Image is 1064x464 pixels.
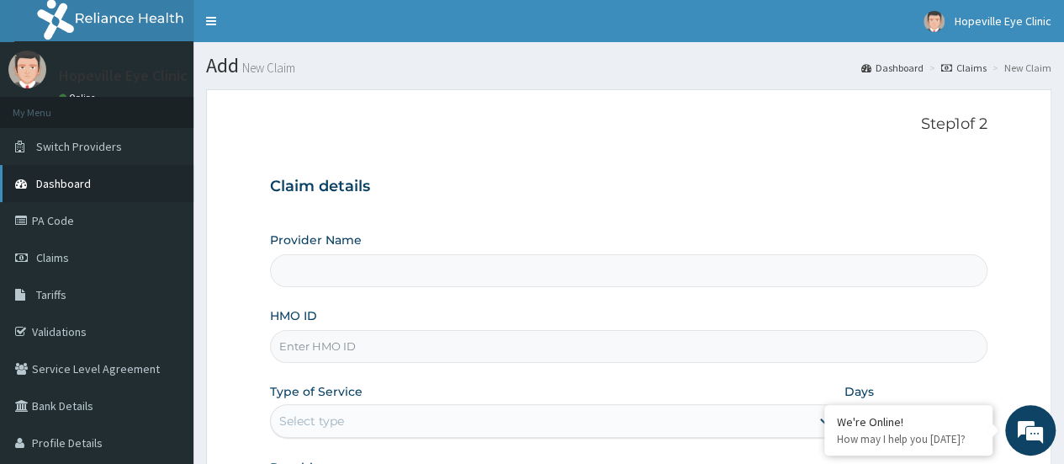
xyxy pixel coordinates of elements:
p: Hopeville Eye Clinic [59,68,188,83]
small: New Claim [239,61,295,74]
span: Dashboard [36,176,91,191]
label: Days [844,383,874,400]
span: Claims [36,250,69,265]
span: Switch Providers [36,139,122,154]
div: We're Online! [837,414,980,429]
p: How may I help you today? [837,432,980,446]
li: New Claim [988,61,1051,75]
span: Hopeville Eye Clinic [955,13,1051,29]
p: Step 1 of 2 [270,115,987,134]
span: Tariffs [36,287,66,302]
a: Online [59,92,99,104]
img: User Image [924,11,945,32]
a: Claims [941,61,987,75]
a: Dashboard [861,61,924,75]
input: Enter HMO ID [270,330,987,363]
h1: Add [206,55,1051,77]
label: HMO ID [270,307,317,324]
h3: Claim details [270,178,987,196]
div: Select type [279,413,344,429]
label: Provider Name [270,232,362,248]
label: Type of Service [270,383,363,400]
img: User Image [8,51,46,88]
